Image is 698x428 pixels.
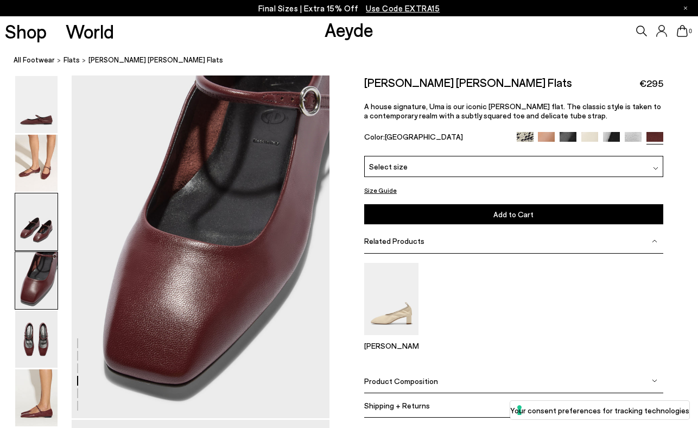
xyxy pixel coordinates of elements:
button: Size Guide [364,184,397,197]
span: Flats [64,55,80,64]
span: 0 [688,28,693,34]
a: All Footwear [14,54,55,66]
a: World [66,22,114,41]
button: Your consent preferences for tracking technologies [510,401,689,419]
img: Uma Mary-Jane Flats - Image 1 [15,76,58,133]
span: [PERSON_NAME] [PERSON_NAME] Flats [88,54,223,66]
span: Select size [369,161,408,172]
a: 0 [677,25,688,37]
span: Add to Cart [493,210,534,219]
span: Product Composition [364,376,438,386]
img: svg%3E [652,378,657,383]
span: Related Products [364,236,424,246]
div: Color: [364,132,507,144]
a: Shop [5,22,47,41]
button: Add to Cart [364,204,663,224]
span: €295 [639,77,663,90]
img: Narissa Ruched Pumps [364,263,418,335]
p: A house signature, Uma is our iconic [PERSON_NAME] flat. The classic style is taken to a contempo... [364,102,663,120]
a: Flats [64,54,80,66]
img: Uma Mary-Jane Flats - Image 4 [15,252,58,309]
h2: [PERSON_NAME] [PERSON_NAME] Flats [364,75,572,89]
span: Shipping + Returns [364,401,430,410]
img: Uma Mary-Jane Flats - Image 3 [15,193,58,250]
p: Final Sizes | Extra 15% Off [258,2,440,15]
img: Uma Mary-Jane Flats - Image 6 [15,369,58,426]
span: [GEOGRAPHIC_DATA] [385,132,463,141]
a: Narissa Ruched Pumps [PERSON_NAME] [364,328,418,350]
nav: breadcrumb [14,46,698,75]
img: Uma Mary-Jane Flats - Image 2 [15,135,58,192]
p: [PERSON_NAME] [364,341,418,350]
label: Your consent preferences for tracking technologies [510,405,689,416]
a: Aeyde [325,18,373,41]
img: svg%3E [652,238,657,244]
img: svg%3E [653,166,658,171]
img: Uma Mary-Jane Flats - Image 5 [15,311,58,368]
span: Navigate to /collections/ss25-final-sizes [366,3,440,13]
